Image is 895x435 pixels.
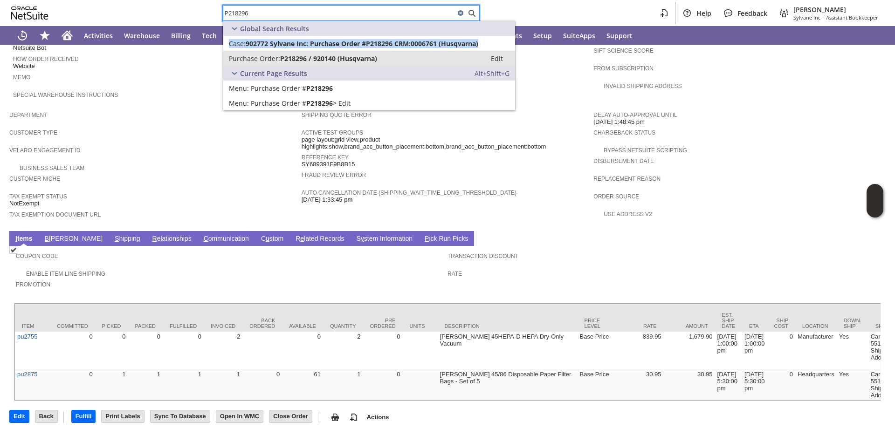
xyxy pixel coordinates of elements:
a: Replacement reason [593,176,661,182]
td: Yes [837,332,868,369]
span: R [152,235,157,242]
div: Location [802,323,830,329]
a: Disbursement Date [593,158,654,164]
td: 0 [95,332,128,369]
div: Packed [135,323,156,329]
a: Fraud Review Error [302,172,366,178]
a: Support [601,26,638,45]
div: Quantity [330,323,356,329]
div: Fulfilled [170,323,197,329]
span: SY689391F9B8B15 [302,161,355,168]
a: Case:902772 Sylvane Inc: Purchase Order #P218296 CRM:0006761 (Husqvarna)Edit: [223,36,515,51]
a: Transaction Discount [447,253,518,259]
a: Customers [222,26,268,45]
td: 0 [50,332,95,369]
a: Enable Item Line Shipping [26,271,105,277]
span: [DATE] 1:48:45 pm [593,118,645,126]
td: 1 [204,369,242,400]
span: > Edit [333,99,351,108]
span: 902772 Sylvane Inc: Purchase Order #P218296 CRM:0006761 (Husqvarna) [246,39,478,48]
span: - [822,14,824,21]
a: Business Sales Team [20,165,84,171]
span: [DATE] 1:33:45 pm [302,196,353,204]
a: Recent Records [11,26,34,45]
a: Related Records [293,235,346,244]
span: y [361,235,364,242]
a: Tax Exempt Status [9,193,67,200]
span: P [425,235,429,242]
td: [PERSON_NAME] 45/86 Disposable Paper Filter Bags - Set of 5 [438,369,578,400]
input: Edit [10,410,29,422]
a: Active Test Groups [302,129,363,136]
td: 1 [163,369,204,400]
span: Website [13,62,35,70]
td: 61 [282,369,323,400]
input: Close Order [269,410,311,422]
td: Headquarters [795,369,837,400]
td: Base Price [578,332,613,369]
svg: logo [11,7,48,20]
span: u [266,235,269,242]
span: Feedback [737,9,767,18]
td: Manufacturer [795,332,837,369]
div: Units [410,323,431,329]
a: Actions [363,414,393,421]
a: Purchase Order:P218296 / 920140 (Husqvarna)Edit: [223,51,515,66]
a: Setup [528,26,558,45]
a: Custom [259,235,286,244]
a: Department [9,112,48,118]
td: [DATE] 5:30:00 pm [715,369,743,400]
a: Customer Niche [9,176,60,182]
td: Yes [837,369,868,400]
td: [PERSON_NAME] 45HEPA-D HEPA Dry-Only Vacuum [438,332,578,369]
div: Shortcuts [34,26,56,45]
td: 0 [163,332,204,369]
a: Sift Science Score [593,48,653,54]
span: Billing [171,31,191,40]
svg: Search [466,7,477,19]
span: I [15,235,17,242]
span: Menu: [229,84,249,93]
a: Customer Type [9,129,57,136]
div: Amount [671,323,708,329]
span: [PERSON_NAME] [793,5,878,14]
a: Edit: [481,53,513,64]
td: 1,679.90 [664,332,715,369]
input: Back [35,410,57,422]
a: SuiteApps [558,26,601,45]
a: Home [56,26,78,45]
a: Rate [447,271,462,277]
a: Activities [78,26,118,45]
a: System Information [354,235,415,244]
a: Tech [196,26,222,45]
td: 1 [323,369,363,400]
span: Help [696,9,711,18]
td: 0 [363,332,403,369]
span: Sylvane Inc [793,14,820,21]
span: C [204,235,208,242]
img: add-record.svg [348,412,359,423]
input: Fulfill [72,410,96,422]
a: Communication [201,235,251,244]
span: Activities [84,31,113,40]
a: Bypass NetSuite Scripting [604,147,687,154]
span: Oracle Guided Learning Widget. To move around, please hold and drag [867,201,883,218]
div: Picked [102,323,121,329]
a: Coupon Code [16,253,58,259]
a: Invalid Shipping Address [604,83,682,89]
input: Open In WMC [216,410,263,422]
a: Use Address V2 [604,211,652,217]
td: 2 [323,332,363,369]
div: Back Ordered [249,318,275,329]
td: 0 [363,369,403,400]
td: 0 [242,369,282,400]
td: Base Price [578,369,613,400]
span: Setup [533,31,552,40]
a: Items [13,235,35,244]
a: Warehouse [118,26,165,45]
span: Case: [229,39,246,48]
span: Netsuite Bot [13,44,46,52]
div: Committed [57,323,88,329]
svg: Shortcuts [39,30,50,41]
a: Edit [223,95,515,110]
